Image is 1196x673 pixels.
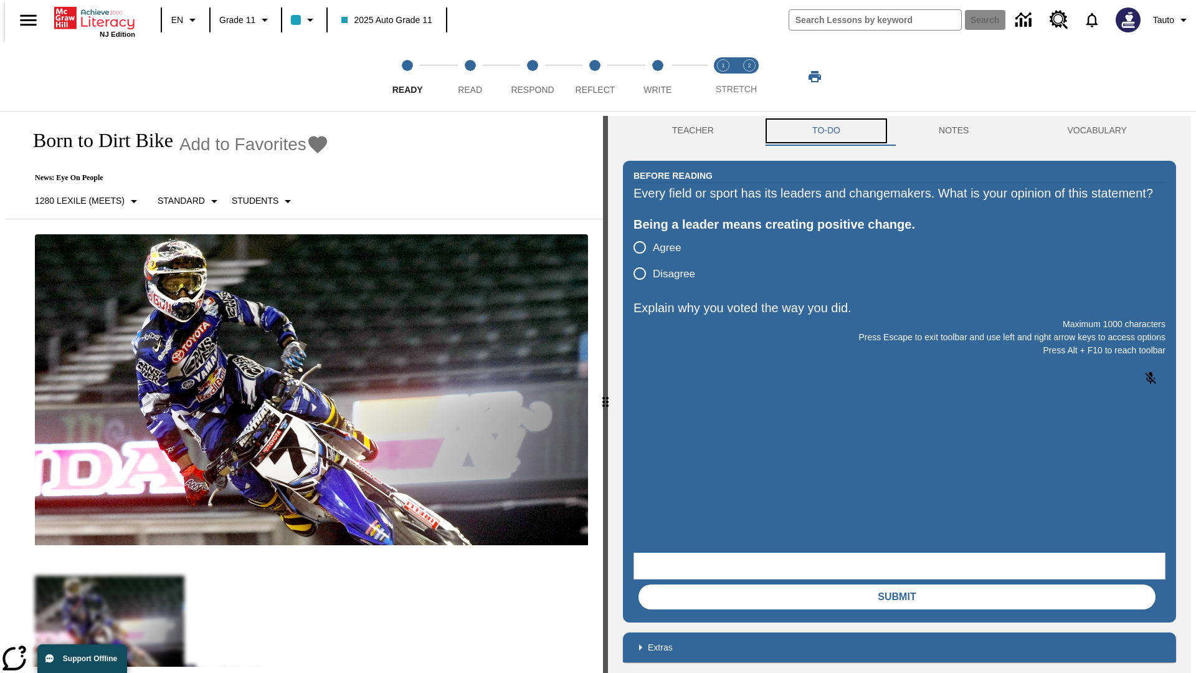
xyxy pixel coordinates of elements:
[634,344,1165,357] p: Press Alt + F10 to reach toolbar
[559,42,631,111] button: Reflect step 4 of 5
[1042,3,1076,37] a: Resource Center, Will open in new tab
[10,2,47,39] button: Open side menu
[511,85,554,95] span: Respond
[1116,7,1141,32] img: Avatar
[634,331,1165,344] p: Press Escape to exit toolbar and use left and right arrow keys to access options
[214,9,277,31] button: Grade: Grade 11, Select a grade
[54,4,135,38] div: Home
[634,214,1165,234] div: Being a leader means creating positive change.
[232,194,278,208] p: Students
[643,85,672,95] span: Write
[638,585,1156,609] button: Submit
[286,9,323,31] button: Class color is light blue. Change class color
[623,116,763,146] button: Teacher
[634,183,1165,203] div: Every field or sport has its leaders and changemakers. What is your opinion of this statement?
[100,31,135,38] span: NJ Edition
[35,194,125,208] p: 1280 Lexile (Meets)
[458,85,482,95] span: Read
[158,194,205,208] p: Standard
[648,641,673,654] p: Extras
[341,14,432,27] span: 2025 Auto Grade 11
[634,234,705,287] div: poll
[1148,9,1196,31] button: Profile/Settings
[623,632,1176,662] div: Extras
[20,173,329,183] p: News: Eye On People
[716,84,757,94] span: STRETCH
[890,116,1018,146] button: NOTES
[166,9,206,31] button: Language: EN, Select a language
[5,10,182,21] body: Explain why you voted the way you did. Maximum 1000 characters Press Alt + F10 to reach toolbar P...
[20,129,173,152] h1: Born to Dirt Bike
[227,190,300,212] button: Select Student
[1008,3,1042,37] a: Data Center
[653,240,681,256] span: Agree
[30,190,146,212] button: Select Lexile, 1280 Lexile (Meets)
[763,116,890,146] button: TO-DO
[1136,363,1165,393] button: Click to activate and allow voice recognition
[721,62,724,69] text: 1
[623,116,1176,146] div: Instructional Panel Tabs
[371,42,444,111] button: Ready step 1 of 5
[622,42,694,111] button: Write step 5 of 5
[219,14,255,27] span: Grade 11
[392,85,423,95] span: Ready
[789,10,961,30] input: search field
[705,42,741,111] button: Stretch Read step 1 of 2
[653,266,695,282] span: Disagree
[63,654,117,663] span: Support Offline
[1018,116,1176,146] button: VOCABULARY
[795,65,835,88] button: Print
[608,116,1191,673] div: activity
[731,42,767,111] button: Stretch Respond step 2 of 2
[1108,4,1148,36] button: Select a new avatar
[747,62,751,69] text: 2
[1153,14,1174,27] span: Tauto
[179,135,306,155] span: Add to Favorites
[171,14,183,27] span: EN
[5,116,603,667] div: reading
[153,190,227,212] button: Scaffolds, Standard
[37,644,127,673] button: Support Offline
[35,234,588,546] img: Motocross racer James Stewart flies through the air on his dirt bike.
[603,116,608,673] div: Press Enter or Spacebar and then press right and left arrow keys to move the slider
[634,298,1165,318] p: Explain why you voted the way you did.
[634,318,1165,331] p: Maximum 1000 characters
[434,42,506,111] button: Read step 2 of 5
[179,133,329,155] button: Add to Favorites - Born to Dirt Bike
[634,169,713,183] h2: Before Reading
[576,85,615,95] span: Reflect
[1076,4,1108,36] a: Notifications
[496,42,569,111] button: Respond step 3 of 5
